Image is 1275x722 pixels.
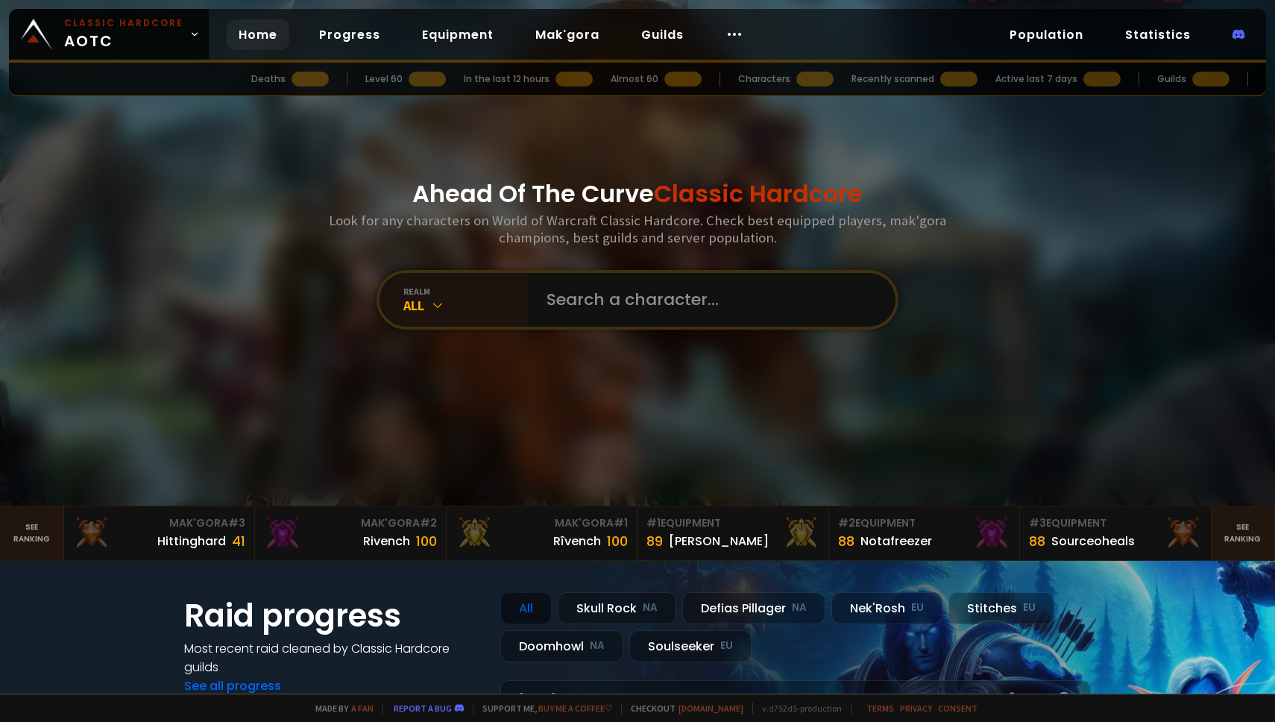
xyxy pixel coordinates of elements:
a: Progress [307,19,392,50]
div: Mak'Gora [264,515,437,531]
span: Made by [306,703,374,714]
a: Home [227,19,289,50]
small: NA [792,600,807,615]
div: 88 [1029,531,1045,551]
div: In the last 12 hours [464,72,550,86]
div: Skull Rock [558,592,676,624]
a: Classic HardcoreAOTC [9,9,209,60]
span: Support me, [473,703,612,714]
div: realm [403,286,529,297]
a: Consent [938,703,977,714]
div: Characters [738,72,790,86]
span: # 3 [1029,515,1046,530]
span: Checkout [621,703,743,714]
h4: Most recent raid cleaned by Classic Hardcore guilds [184,639,482,677]
div: 100 [416,531,437,551]
a: a fan [351,703,374,714]
div: Nek'Rosh [831,592,942,624]
span: # 1 [646,515,661,530]
h1: Raid progress [184,592,482,639]
div: Doomhowl [500,630,623,662]
h1: Ahead Of The Curve [412,176,863,212]
div: 41 [232,531,245,551]
a: Terms [866,703,894,714]
a: Mak'gora [523,19,611,50]
span: # 2 [420,515,437,530]
div: 100 [607,531,628,551]
a: Privacy [900,703,932,714]
div: Equipment [1029,515,1202,531]
small: EU [1023,600,1036,615]
div: Active last 7 days [995,72,1077,86]
div: Defias Pillager [682,592,825,624]
span: # 2 [838,515,855,530]
div: Recently scanned [851,72,934,86]
div: Equipment [838,515,1011,531]
a: Guilds [629,19,696,50]
h3: Look for any characters on World of Warcraft Classic Hardcore. Check best equipped players, mak'g... [323,212,952,246]
div: Sourceoheals [1051,532,1135,550]
a: Mak'Gora#3Hittinghard41 [64,506,256,560]
div: Hittinghard [157,532,226,550]
a: Mak'Gora#2Rivench100 [255,506,447,560]
div: Rivench [363,532,410,550]
div: Rîvench [553,532,601,550]
div: Level 60 [365,72,403,86]
a: Population [998,19,1095,50]
div: Guilds [1157,72,1186,86]
div: Stitches [948,592,1054,624]
span: # 1 [614,515,628,530]
small: EU [911,600,924,615]
span: # 3 [228,515,245,530]
a: Equipment [410,19,506,50]
span: AOTC [64,16,183,52]
small: EU [720,638,733,653]
span: Classic Hardcore [654,177,863,210]
div: Equipment [646,515,819,531]
a: #1Equipment89[PERSON_NAME] [637,506,829,560]
a: Statistics [1113,19,1203,50]
small: NA [590,638,605,653]
a: [DOMAIN_NAME] [679,703,743,714]
input: Search a character... [538,273,878,327]
div: [PERSON_NAME] [669,532,769,550]
a: #2Equipment88Notafreezer [829,506,1021,560]
a: Buy me a coffee [538,703,612,714]
a: #3Equipment88Sourceoheals [1020,506,1212,560]
a: Mak'Gora#1Rîvench100 [447,506,638,560]
div: Almost 60 [611,72,658,86]
div: Mak'Gora [456,515,629,531]
div: All [500,592,552,624]
small: NA [643,600,658,615]
a: [DATE]zgpetri on godDefias Pillager8 /90 [500,680,1091,720]
div: Deaths [251,72,286,86]
div: Mak'Gora [73,515,246,531]
div: 89 [646,531,663,551]
div: 88 [838,531,854,551]
div: Soulseeker [629,630,752,662]
a: Report a bug [394,703,452,714]
div: All [403,297,529,314]
small: Classic Hardcore [64,16,183,30]
span: v. d752d5 - production [752,703,842,714]
div: Notafreezer [860,532,932,550]
a: See all progress [184,677,281,694]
